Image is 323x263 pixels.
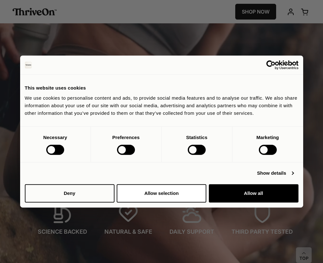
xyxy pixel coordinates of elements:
[25,94,298,117] div: We use cookies to personalise content and ads, to provide social media features and to analyse ou...
[43,135,67,140] strong: Necessary
[257,169,293,177] a: Show details
[256,135,279,140] strong: Marketing
[186,135,208,140] strong: Statistics
[117,184,206,202] button: Allow selection
[25,61,32,69] img: logo
[25,84,298,92] div: This website uses cookies
[243,60,298,70] a: Usercentrics Cookiebot - opens in a new window
[209,184,298,202] button: Allow all
[292,233,317,257] iframe: Gorgias live chat messenger
[112,135,140,140] strong: Preferences
[25,184,114,202] button: Deny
